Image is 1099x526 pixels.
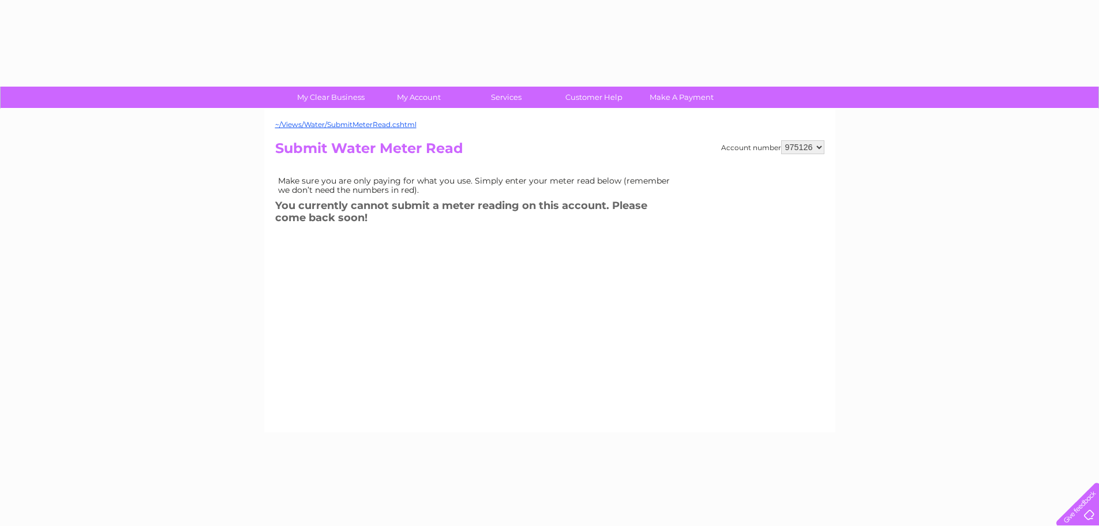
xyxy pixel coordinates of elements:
[275,120,417,129] a: ~/Views/Water/SubmitMeterRead.cshtml
[275,173,679,197] td: Make sure you are only paying for what you use. Simply enter your meter read below (remember we d...
[546,87,642,108] a: Customer Help
[283,87,378,108] a: My Clear Business
[275,197,679,229] h3: You currently cannot submit a meter reading on this account. Please come back soon!
[459,87,554,108] a: Services
[371,87,466,108] a: My Account
[721,140,824,154] div: Account number
[634,87,729,108] a: Make A Payment
[275,140,824,162] h2: Submit Water Meter Read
